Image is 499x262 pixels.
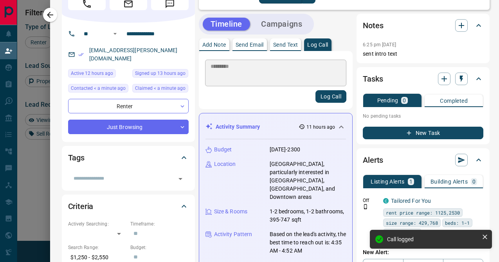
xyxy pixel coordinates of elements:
[214,230,252,238] p: Activity Pattern
[371,179,405,184] p: Listing Alerts
[253,18,310,31] button: Campaigns
[71,69,113,77] span: Active 12 hours ago
[472,179,476,184] p: 0
[89,47,178,62] a: [EMAIL_ADDRESS][PERSON_NAME][DOMAIN_NAME]
[270,160,346,201] p: [GEOGRAPHIC_DATA], particularly interested in [GEOGRAPHIC_DATA], [GEOGRAPHIC_DATA], and Downtown ...
[363,50,483,58] p: sent intro text
[403,98,406,103] p: 0
[68,69,128,80] div: Mon Aug 18 2025
[363,204,368,209] svg: Push Notification Only
[440,98,468,104] p: Completed
[135,69,186,77] span: Signed up 13 hours ago
[214,160,236,168] p: Location
[383,198,389,204] div: condos.ca
[175,173,186,184] button: Open
[110,29,120,38] button: Open
[214,207,248,216] p: Size & Rooms
[205,120,346,134] div: Activity Summary11 hours ago
[68,244,126,251] p: Search Range:
[270,230,346,255] p: Based on the lead's activity, the best time to reach out is: 4:35 AM - 4:52 AM
[236,42,264,47] p: Send Email
[203,18,250,31] button: Timeline
[431,179,468,184] p: Building Alerts
[78,52,84,57] svg: Email Verified
[387,236,479,242] div: Call logged
[214,146,232,154] p: Budget
[71,84,126,92] span: Contacted < a minute ago
[363,127,483,139] button: New Task
[270,146,300,154] p: [DATE]-2300
[202,42,226,47] p: Add Note
[68,197,189,216] div: Criteria
[216,123,260,131] p: Activity Summary
[363,110,483,122] p: No pending tasks
[68,120,189,134] div: Just Browsing
[363,151,483,169] div: Alerts
[391,198,431,204] a: Tailored For You
[363,197,378,204] p: Off
[68,151,85,164] h2: Tags
[135,84,186,92] span: Claimed < a minute ago
[68,99,189,113] div: Renter
[132,69,189,80] div: Mon Aug 18 2025
[68,220,126,227] p: Actively Searching:
[363,42,396,47] p: 6:25 pm [DATE]
[363,248,483,257] p: New Alert:
[363,154,383,166] h2: Alerts
[363,16,483,35] div: Notes
[68,84,128,95] div: Mon Aug 18 2025
[273,42,298,47] p: Send Text
[68,200,94,213] h2: Criteria
[130,220,189,227] p: Timeframe:
[132,84,189,95] div: Mon Aug 18 2025
[306,124,335,131] p: 11 hours ago
[409,179,413,184] p: 1
[270,207,346,224] p: 1-2 bedrooms, 1-2 bathrooms, 395-747 sqft
[363,69,483,88] div: Tasks
[363,19,383,32] h2: Notes
[363,73,383,85] h2: Tasks
[307,42,328,47] p: Log Call
[68,148,189,167] div: Tags
[130,244,189,251] p: Budget:
[377,98,398,103] p: Pending
[315,90,346,103] button: Log Call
